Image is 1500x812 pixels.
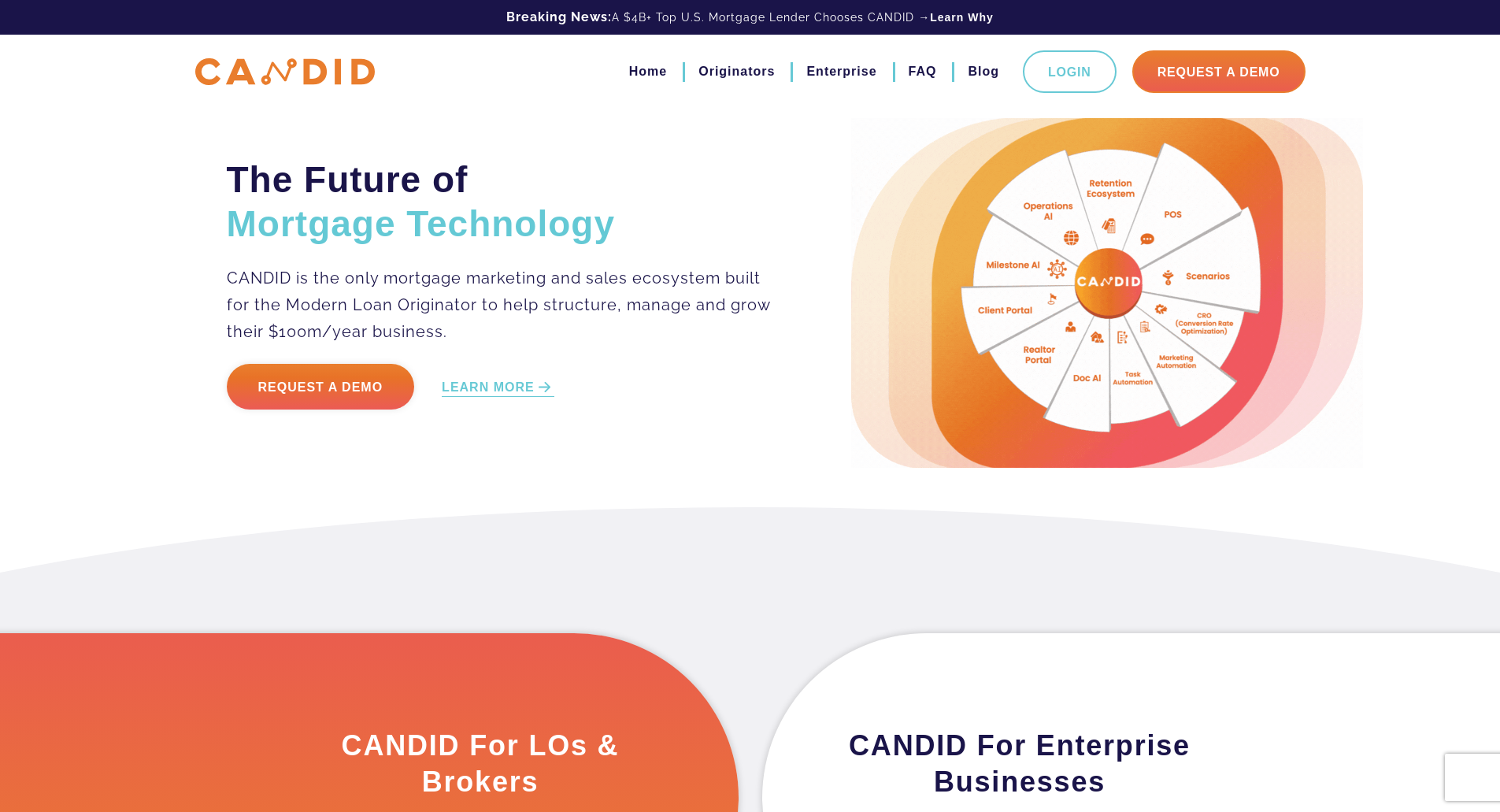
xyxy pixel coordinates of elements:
a: Enterprise [806,58,876,85]
span: Mortgage Technology [227,203,616,244]
p: CANDID is the only mortgage marketing and sales ecosystem built for the Modern Loan Originator to... [227,265,772,345]
h3: CANDID For LOs & Brokers [302,728,660,800]
img: CANDID APP [195,58,375,86]
a: Blog [968,58,999,85]
a: Request a Demo [227,364,415,410]
a: Request A Demo [1132,50,1306,93]
h2: The Future of [227,158,772,246]
a: Home [629,58,667,85]
b: Breaking News: [506,9,612,24]
a: Originators [698,58,775,85]
h3: CANDID For Enterprise Businesses [841,728,1199,800]
img: Candid Hero Image [851,118,1363,468]
a: FAQ [909,58,937,85]
a: Learn Why [930,9,994,25]
a: Login [1023,50,1117,93]
a: LEARN MORE [442,379,554,397]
